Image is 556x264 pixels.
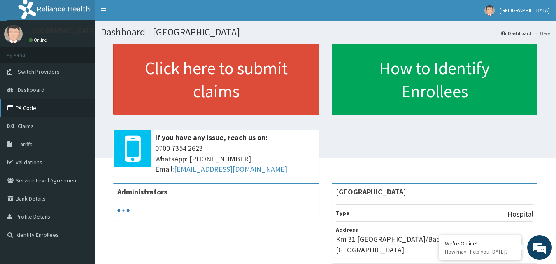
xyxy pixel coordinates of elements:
[484,5,495,16] img: User Image
[117,187,167,196] b: Administrators
[336,226,358,234] b: Address
[18,140,33,148] span: Tariffs
[445,240,515,247] div: We're Online!
[532,30,550,37] li: Here
[336,187,406,196] strong: [GEOGRAPHIC_DATA]
[501,30,531,37] a: Dashboard
[101,27,550,37] h1: Dashboard - [GEOGRAPHIC_DATA]
[29,37,49,43] a: Online
[18,86,44,93] span: Dashboard
[18,122,34,130] span: Claims
[117,204,130,217] svg: audio-loading
[507,209,533,220] p: Hospital
[18,68,60,75] span: Switch Providers
[336,209,349,217] b: Type
[155,133,268,142] b: If you have any issue, reach us on:
[174,164,287,174] a: [EMAIL_ADDRESS][DOMAIN_NAME]
[332,44,538,115] a: How to Identify Enrollees
[113,44,319,115] a: Click here to submit claims
[155,143,315,175] span: 0700 7354 2623 WhatsApp: [PHONE_NUMBER] Email:
[4,25,23,43] img: User Image
[29,27,97,34] p: [GEOGRAPHIC_DATA]
[500,7,550,14] span: [GEOGRAPHIC_DATA]
[336,234,534,255] p: Km 31 [GEOGRAPHIC_DATA]/Badagry Express way [GEOGRAPHIC_DATA]
[445,248,515,255] p: How may I help you today?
